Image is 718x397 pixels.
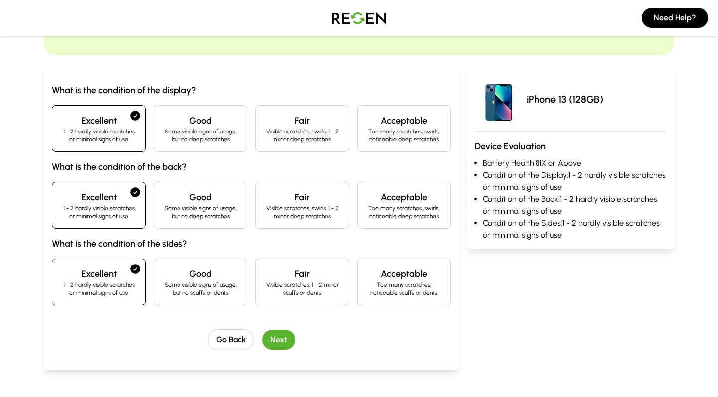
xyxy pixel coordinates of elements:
p: 1 - 2 hardly visible scratches or minimal signs of use [60,128,137,143]
h3: Device Evaluation [475,139,666,153]
p: 1 - 2 hardly visible scratches or minimal signs of use [60,281,137,297]
h3: What is the condition of the sides? [52,237,451,251]
p: Too many scratches, swirls, noticeable deep scratches [365,128,442,143]
h4: Acceptable [365,114,442,128]
img: iPhone 13 [475,75,523,123]
h4: Fair [264,190,341,204]
h4: Good [162,267,239,281]
button: Need Help? [642,8,708,28]
p: Some visible signs of usage, but no scuffs or dents [162,281,239,297]
p: Visible scratches, swirls, 1 - 2 minor deep scratches [264,128,341,143]
h4: Fair [264,114,341,128]
h3: What is the condition of the back? [52,160,451,174]
p: Some visible signs of usage, but no deep scratches [162,128,239,143]
li: Condition of the Back: 1 - 2 hardly visible scratches or minimal signs of use [483,193,666,217]
p: Some visible signs of usage, but no deep scratches [162,204,239,220]
p: Too many scratches, noticeable scuffs or dents [365,281,442,297]
p: Too many scratches, swirls, noticeable deep scratches [365,204,442,220]
h4: Acceptable [365,190,442,204]
p: Visible scratches, 1 - 2 minor scuffs or dents [264,281,341,297]
p: Visible scratches, swirls, 1 - 2 minor deep scratches [264,204,341,220]
p: 1 - 2 hardly visible scratches or minimal signs of use [60,204,137,220]
p: iPhone 13 (128GB) [527,92,603,106]
li: Condition of the Display: 1 - 2 hardly visible scratches or minimal signs of use [483,169,666,193]
h4: Excellent [60,190,137,204]
h4: Good [162,190,239,204]
img: Logo [324,4,394,32]
button: Next [262,330,295,350]
h4: Fair [264,267,341,281]
h4: Excellent [60,267,137,281]
li: Condition of the Sides: 1 - 2 hardly visible scratches or minimal signs of use [483,217,666,241]
h4: Good [162,114,239,128]
li: Battery Health: 81% or Above [483,157,666,169]
h4: Acceptable [365,267,442,281]
button: Go Back [208,329,254,350]
h3: What is the condition of the display? [52,83,451,97]
h4: Excellent [60,114,137,128]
